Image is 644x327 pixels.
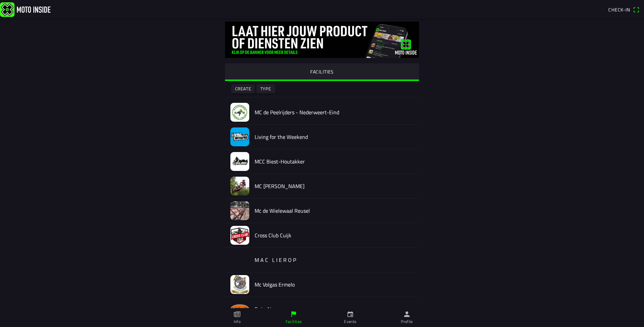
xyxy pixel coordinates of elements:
ion-icon: calendar [347,310,354,318]
h2: MCC Biest-Houtakker [255,158,414,165]
h2: MC [PERSON_NAME] [255,183,414,189]
img: fZaLbSkDvnr1C4GUSZfQfuKvSpE6MliCMoEx3pMa.jpg [230,275,249,294]
ion-label: Facilities [286,319,302,325]
img: aAdPnaJ0eM91CyR0W3EJwaucQemX36SUl3ujApoD.jpeg [230,103,249,122]
ion-button: Type [256,84,275,93]
h2: Cross Club Cuijk [255,232,414,239]
span: Check-in [608,6,630,13]
img: vKiD6aWk1KGCV7kxOazT7ShHwSDtaq6zenDXxJPe.jpeg [230,226,249,245]
ion-text: Create [235,87,251,91]
h2: M A C L I E R O P [255,257,414,263]
h2: Mc de Wielewaal Reusel [255,208,414,214]
img: gq2TelBLMmpi4fWFHNg00ygdNTGbkoIX0dQjbKR7.jpg [225,22,419,58]
img: iSUQscf9i1joESlnIyEiMfogXz7Bc5tjPeDLpnIM.jpeg [230,127,249,146]
ion-icon: person [403,310,411,318]
img: sCleOuLcZu0uXzcCJj7MbjlmDPuiK8LwTvsfTPE1.png [230,250,249,269]
img: OVnFQxerog5cC59gt7GlBiORcCq4WNUAybko3va6.jpeg [230,177,249,196]
img: blYthksgOceLkNu2ej2JKmd89r2Pk2JqgKxchyE3.jpg [230,152,249,171]
ion-label: Info [234,319,240,325]
img: YWMvcvOLWY37agttpRZJaAs8ZAiLaNCKac4Ftzsi.jpeg [230,201,249,220]
h2: Living for the Weekend [255,134,414,140]
a: Check-inqr scanner [605,4,643,15]
ion-icon: paper [233,310,241,318]
ion-segment-button: FACILITIES [225,63,419,81]
h2: MC de Peelrijders - Nederweert-Eind [255,109,414,116]
ion-icon: flag [290,310,297,318]
ion-label: Events [344,319,356,325]
img: NfW0nHITyqKAzdTnw5f60d4xrRiuM2tsSi92Ny8Z.png [230,300,249,319]
h2: Twin Air [255,306,414,313]
h2: Mc Volgas Ermelo [255,281,414,288]
ion-label: Profile [401,319,413,325]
